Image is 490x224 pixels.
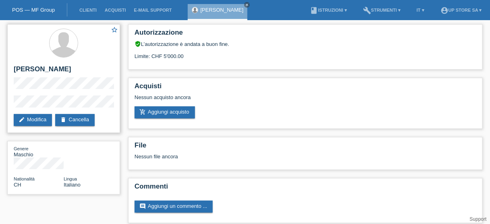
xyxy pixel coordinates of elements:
[440,6,448,15] i: account_circle
[306,8,351,12] a: bookIstruzioni ▾
[14,176,35,181] span: Nationalità
[359,8,405,12] a: buildStrumenti ▾
[200,7,243,13] a: [PERSON_NAME]
[135,41,141,47] i: verified_user
[135,82,476,94] h2: Acquisti
[101,8,130,12] a: Acquisti
[111,26,118,33] i: star_border
[64,176,77,181] span: Lingua
[19,116,25,123] i: edit
[14,182,21,188] span: Svizzera
[245,3,249,7] i: close
[60,116,66,123] i: delete
[135,41,476,47] div: L’autorizzazione è andata a buon fine.
[139,109,146,115] i: add_shopping_cart
[470,216,487,222] a: Support
[75,8,101,12] a: Clienti
[111,26,118,35] a: star_border
[135,141,476,153] h2: File
[12,7,55,13] a: POS — MF Group
[14,146,29,151] span: Genere
[135,94,476,106] div: Nessun acquisto ancora
[413,8,428,12] a: IT ▾
[64,182,81,188] span: Italiano
[363,6,371,15] i: build
[135,29,476,41] h2: Autorizzazione
[130,8,176,12] a: E-mail Support
[135,201,213,213] a: commentAggiungi un commento ...
[135,106,195,118] a: add_shopping_cartAggiungi acquisto
[310,6,318,15] i: book
[14,65,114,77] h2: [PERSON_NAME]
[135,153,381,160] div: Nessun file ancora
[135,183,476,195] h2: Commenti
[55,114,95,126] a: deleteCancella
[135,47,476,59] div: Limite: CHF 5'000.00
[139,203,146,209] i: comment
[244,2,250,8] a: close
[14,114,52,126] a: editModifica
[14,145,64,158] div: Maschio
[436,8,486,12] a: account_circleUp Store SA ▾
